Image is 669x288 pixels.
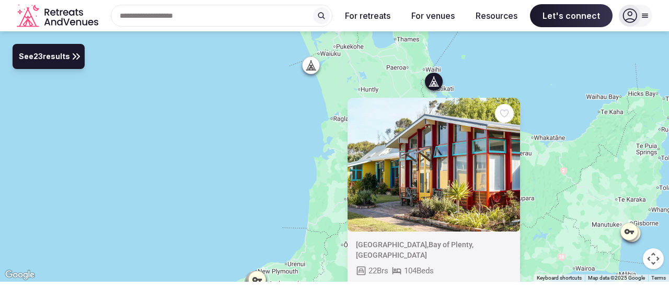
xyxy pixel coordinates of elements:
button: See23results [13,44,85,69]
img: Featured image for venue [348,97,520,232]
a: Open this area in Google Maps (opens a new window) [3,268,37,282]
a: Terms (opens in new tab) [651,275,666,281]
button: Map camera controls [643,248,664,269]
button: For venues [403,4,463,27]
svg: Retreats and Venues company logo [17,4,100,28]
span: Bay of Plenty [429,240,472,249]
span: Let's connect [530,4,613,27]
button: Keyboard shortcuts [537,274,582,282]
span: Map data ©2025 Google [588,275,645,281]
span: , [427,240,429,249]
a: Visit the homepage [17,4,100,28]
span: [GEOGRAPHIC_DATA] [356,250,427,259]
span: 104 Beds [404,265,434,276]
span: , [472,240,474,249]
span: [GEOGRAPHIC_DATA] [356,240,427,249]
button: For retreats [337,4,399,27]
button: Resources [467,4,526,27]
span: See 23 results [19,51,70,63]
img: Google [3,268,37,282]
span: 22 Brs [368,265,388,276]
